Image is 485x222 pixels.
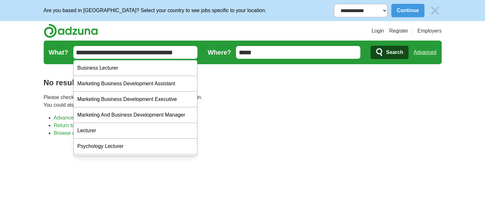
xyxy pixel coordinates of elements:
div: Marketing Business Development Executive [74,92,197,107]
a: Register [389,27,408,35]
div: Psychology Lecturer [74,139,197,154]
a: Login [371,27,384,35]
a: Browse all live results across the [GEOGRAPHIC_DATA] [54,130,182,136]
img: icon_close_no_bg.svg [428,4,442,17]
h1: No results found [44,77,442,88]
div: Lecturer [74,123,197,139]
p: Please check your spelling or enter another search term and try again. You could also try one of ... [44,94,442,109]
div: Marketing Business Development Assistant [74,76,197,92]
div: Business Lecturer [74,60,197,76]
div: Physics Lecturer [74,154,197,170]
p: Are you based in [GEOGRAPHIC_DATA]? Select your country to see jobs specific to your location. [44,7,266,14]
a: Advanced search [54,115,93,120]
button: Search [371,46,408,59]
label: Where? [208,48,231,57]
button: Continue [391,4,424,17]
a: Advanced [414,46,436,59]
span: Search [386,46,403,59]
div: Marketing And Business Development Manager [74,107,197,123]
label: What? [49,48,68,57]
a: Return to the home page and start again [54,123,145,128]
img: Adzuna logo [44,24,98,38]
a: Employers [417,27,442,35]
